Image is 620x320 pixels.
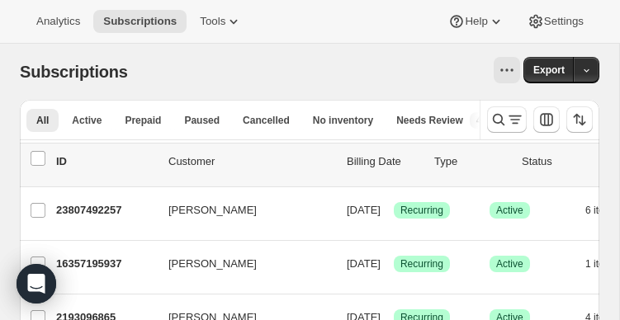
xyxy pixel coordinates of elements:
[72,114,102,127] span: Active
[190,10,252,33] button: Tools
[347,153,421,170] p: Billing Date
[544,15,584,28] span: Settings
[476,114,482,127] span: 4
[20,63,128,81] span: Subscriptions
[36,15,80,28] span: Analytics
[26,10,90,33] button: Analytics
[523,57,575,83] button: Export
[465,15,487,28] span: Help
[566,106,593,133] button: Sort the results
[56,202,155,219] p: 23807492257
[159,197,324,224] button: [PERSON_NAME]
[533,64,565,77] span: Export
[494,57,520,83] button: View actions for Subscriptions
[434,153,509,170] div: Type
[585,257,613,271] span: 1 item
[438,10,514,33] button: Help
[168,256,257,272] span: [PERSON_NAME]
[159,251,324,277] button: [PERSON_NAME]
[518,10,594,33] button: Settings
[522,153,596,170] p: Status
[400,257,443,271] span: Recurring
[496,204,523,217] span: Active
[36,114,49,127] span: All
[56,256,155,272] p: 16357195937
[396,114,463,127] span: Needs Review
[533,106,560,133] button: Customize table column order and visibility
[56,153,155,170] p: ID
[17,264,56,304] div: Open Intercom Messenger
[347,257,381,270] span: [DATE]
[168,202,257,219] span: [PERSON_NAME]
[93,10,187,33] button: Subscriptions
[200,15,225,28] span: Tools
[585,204,618,217] span: 6 items
[400,204,443,217] span: Recurring
[313,114,373,127] span: No inventory
[125,114,161,127] span: Prepaid
[103,15,177,28] span: Subscriptions
[347,204,381,216] span: [DATE]
[168,153,334,170] p: Customer
[243,114,290,127] span: Cancelled
[487,106,527,133] button: Search and filter results
[184,114,220,127] span: Paused
[496,257,523,271] span: Active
